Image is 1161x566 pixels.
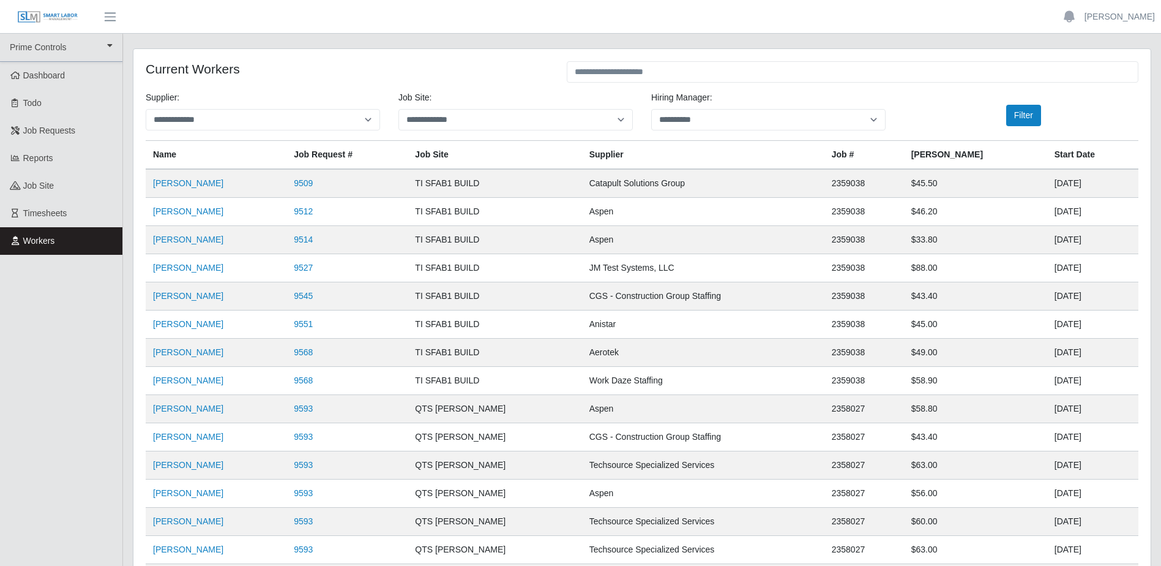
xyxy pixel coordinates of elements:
[408,169,581,198] td: TI SFAB1 BUILD
[408,311,581,339] td: TI SFAB1 BUILD
[904,480,1047,508] td: $56.00
[408,508,581,536] td: QTS [PERSON_NAME]
[824,282,904,311] td: 2359038
[904,226,1047,254] td: $33.80
[146,61,548,77] h4: Current Workers
[153,178,223,188] a: [PERSON_NAME]
[904,311,1047,339] td: $45.00
[408,367,581,395] td: TI SFAB1 BUILD
[904,169,1047,198] td: $45.50
[1006,105,1041,126] button: Filter
[582,451,824,480] td: Techsource Specialized Services
[294,235,313,244] a: 9514
[23,98,42,108] span: Todo
[23,181,54,191] span: job site
[904,536,1047,564] td: $63.00
[398,91,431,104] label: job site:
[824,395,904,423] td: 2358027
[23,126,76,135] span: Job Requests
[153,375,223,385] a: [PERSON_NAME]
[824,508,904,536] td: 2358027
[582,367,824,395] td: Work Daze Staffing
[1047,451,1138,480] td: [DATE]
[582,311,824,339] td: Anistar
[153,235,223,244] a: [PERSON_NAME]
[153,291,223,301] a: [PERSON_NAME]
[153,206,223,216] a: [PERSON_NAME]
[1047,367,1138,395] td: [DATE]
[17,10,78,24] img: SLM Logo
[1047,423,1138,451] td: [DATE]
[582,536,824,564] td: Techsource Specialized Services
[153,263,223,273] a: [PERSON_NAME]
[408,198,581,226] td: TI SFAB1 BUILD
[824,169,904,198] td: 2359038
[824,198,904,226] td: 2359038
[904,254,1047,282] td: $88.00
[408,451,581,480] td: QTS [PERSON_NAME]
[153,545,223,554] a: [PERSON_NAME]
[23,236,55,246] span: Workers
[153,432,223,442] a: [PERSON_NAME]
[153,460,223,470] a: [PERSON_NAME]
[294,404,313,413] a: 9593
[408,480,581,508] td: QTS [PERSON_NAME]
[582,480,824,508] td: Aspen
[1084,10,1155,23] a: [PERSON_NAME]
[294,488,313,498] a: 9593
[824,367,904,395] td: 2359038
[294,545,313,554] a: 9593
[904,141,1047,170] th: [PERSON_NAME]
[294,375,313,385] a: 9568
[904,198,1047,226] td: $46.20
[904,339,1047,367] td: $49.00
[1047,141,1138,170] th: Start Date
[1047,169,1138,198] td: [DATE]
[1047,395,1138,423] td: [DATE]
[153,488,223,498] a: [PERSON_NAME]
[23,153,53,163] span: Reports
[582,254,824,282] td: JM Test Systems, LLC
[1047,282,1138,311] td: [DATE]
[294,263,313,273] a: 9527
[146,91,179,104] label: Supplier:
[904,508,1047,536] td: $60.00
[153,404,223,413] a: [PERSON_NAME]
[582,339,824,367] td: Aerotek
[824,311,904,339] td: 2359038
[1047,339,1138,367] td: [DATE]
[23,208,67,218] span: Timesheets
[1047,480,1138,508] td: [DATE]
[408,254,581,282] td: TI SFAB1 BUILD
[824,536,904,564] td: 2358027
[582,198,824,226] td: Aspen
[294,178,313,188] a: 9509
[23,70,65,80] span: Dashboard
[904,395,1047,423] td: $58.80
[582,395,824,423] td: Aspen
[1047,536,1138,564] td: [DATE]
[904,282,1047,311] td: $43.40
[824,339,904,367] td: 2359038
[408,395,581,423] td: QTS [PERSON_NAME]
[153,516,223,526] a: [PERSON_NAME]
[408,141,581,170] th: job site
[286,141,408,170] th: Job Request #
[582,423,824,451] td: CGS - Construction Group Staffing
[1047,508,1138,536] td: [DATE]
[1047,198,1138,226] td: [DATE]
[408,339,581,367] td: TI SFAB1 BUILD
[294,516,313,526] a: 9593
[582,226,824,254] td: Aspen
[294,206,313,216] a: 9512
[904,367,1047,395] td: $58.90
[153,319,223,329] a: [PERSON_NAME]
[582,141,824,170] th: Supplier
[294,347,313,357] a: 9568
[824,226,904,254] td: 2359038
[408,282,581,311] td: TI SFAB1 BUILD
[904,451,1047,480] td: $63.00
[824,141,904,170] th: Job #
[153,347,223,357] a: [PERSON_NAME]
[408,423,581,451] td: QTS [PERSON_NAME]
